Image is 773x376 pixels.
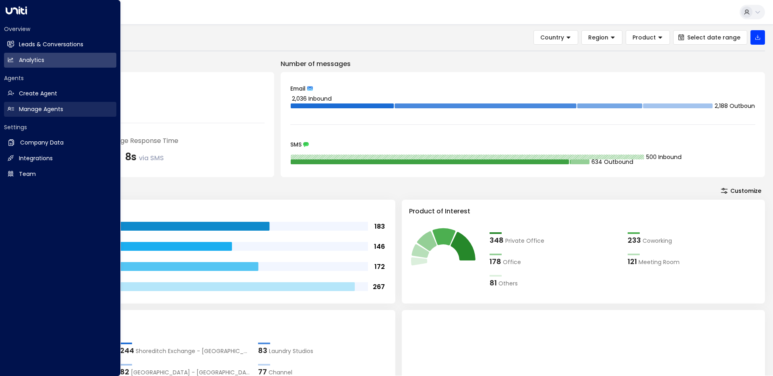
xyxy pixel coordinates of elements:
[4,86,116,101] a: Create Agent
[269,347,313,355] span: Laundry Studios
[490,235,620,246] div: 348Private Office
[374,262,385,271] tspan: 172
[628,256,758,267] div: 121Meeting Room
[503,258,521,267] span: Office
[673,30,747,45] button: Select date range
[628,256,637,267] div: 121
[258,345,388,356] div: 83Laundry Studios
[4,123,116,131] h2: Settings
[409,207,758,216] h3: Product of Interest
[281,59,765,69] p: Number of messages
[120,345,250,356] div: 244Shoreditch Exchange - Hoxton
[4,135,116,150] a: Company Data
[581,30,622,45] button: Region
[374,222,385,231] tspan: 183
[4,53,116,68] a: Analytics
[643,237,672,245] span: Coworking
[258,345,267,356] div: 83
[19,105,63,114] h2: Manage Agents
[19,170,36,178] h2: Team
[490,256,501,267] div: 178
[20,138,64,147] h2: Company Data
[19,154,53,163] h2: Integrations
[592,158,634,166] tspan: 634 Outbound
[646,153,682,161] tspan: 500 Inbound
[4,37,116,52] a: Leads & Conversations
[490,256,620,267] div: 178Office
[42,82,265,91] div: Number of Inquiries
[19,40,83,49] h2: Leads & Conversations
[490,277,497,288] div: 81
[632,34,656,41] span: Product
[490,277,620,288] div: 81Others
[4,167,116,182] a: Team
[588,34,608,41] span: Region
[4,151,116,166] a: Integrations
[628,235,641,246] div: 233
[4,102,116,117] a: Manage Agents
[717,185,765,196] button: Customize
[533,30,578,45] button: Country
[373,282,385,291] tspan: 267
[626,30,670,45] button: Product
[19,56,44,64] h2: Analytics
[120,345,134,356] div: 244
[39,317,388,326] h3: Location of Interest
[715,102,759,110] tspan: 2,188 Outbound
[19,89,57,98] h2: Create Agent
[136,347,250,355] span: Shoreditch Exchange - Hoxton
[139,153,164,163] span: via SMS
[290,86,306,91] span: Email
[290,142,755,147] div: SMS
[490,235,504,246] div: 348
[42,136,265,146] div: [PERSON_NAME]'s Average Response Time
[32,59,274,69] p: Engagement Metrics
[374,242,385,251] tspan: 146
[498,279,518,288] span: Others
[4,25,116,33] h2: Overview
[125,150,164,164] div: 8s
[628,235,758,246] div: 233Coworking
[540,34,564,41] span: Country
[39,207,388,216] h3: Range of Team Size
[687,34,740,41] span: Select date range
[4,74,116,82] h2: Agents
[292,95,332,103] tspan: 2,036 Inbound
[639,258,680,267] span: Meeting Room
[505,237,544,245] span: Private Office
